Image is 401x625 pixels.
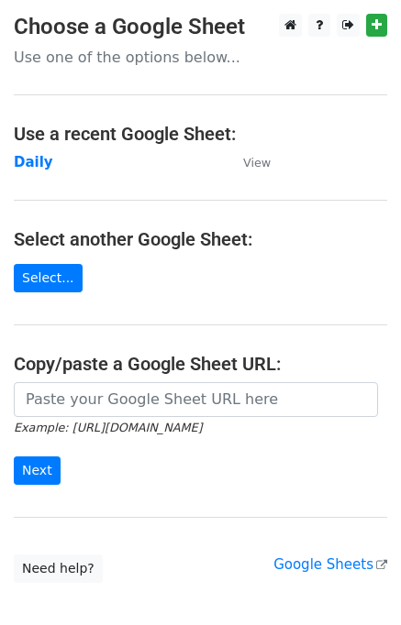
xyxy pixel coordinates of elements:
h4: Copy/paste a Google Sheet URL: [14,353,387,375]
a: Select... [14,264,83,292]
small: Example: [URL][DOMAIN_NAME] [14,421,202,434]
input: Next [14,456,61,485]
a: Need help? [14,554,103,583]
p: Use one of the options below... [14,48,387,67]
input: Paste your Google Sheet URL here [14,382,378,417]
h4: Select another Google Sheet: [14,228,387,250]
h4: Use a recent Google Sheet: [14,123,387,145]
h3: Choose a Google Sheet [14,14,387,40]
small: View [243,156,271,170]
a: Google Sheets [273,556,387,573]
a: Daily [14,154,53,170]
a: View [225,154,271,170]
